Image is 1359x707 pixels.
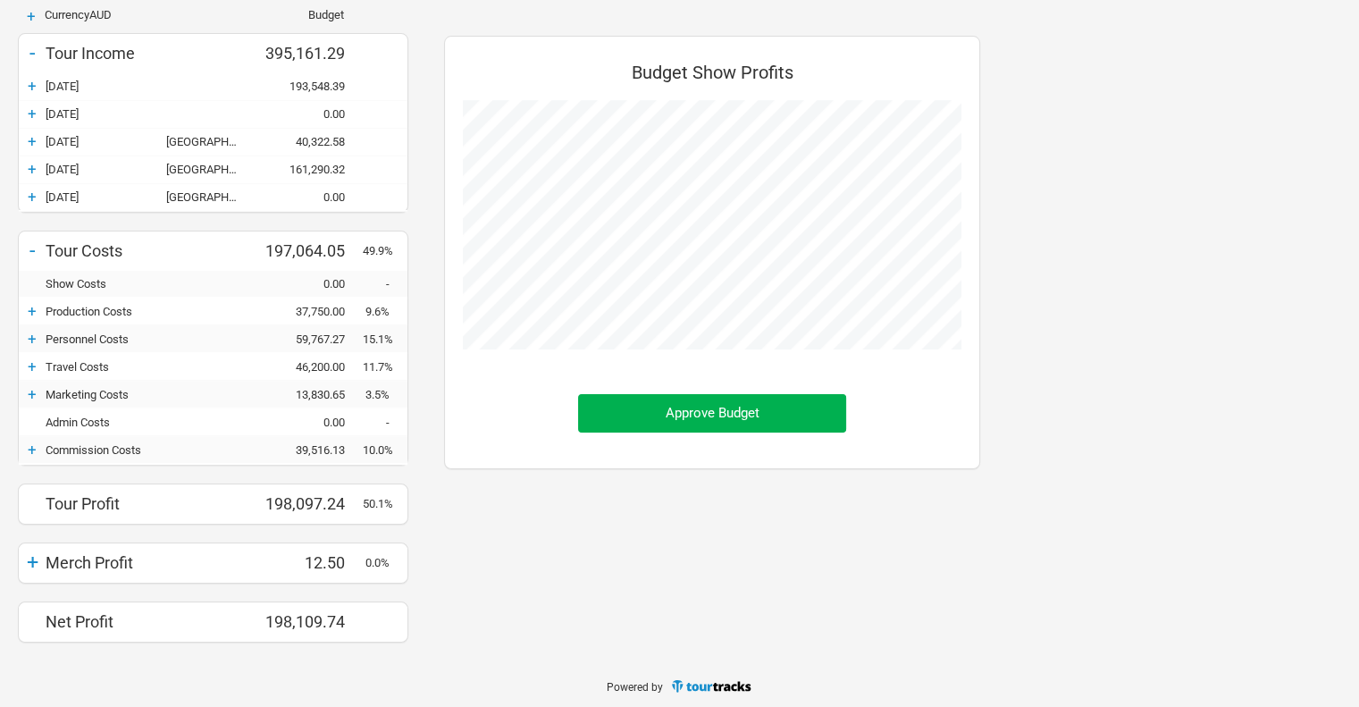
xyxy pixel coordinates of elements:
div: Tour Income [46,44,256,63]
div: 0.0% [363,556,407,569]
div: 15.1% [363,332,407,346]
div: 59,767.27 [256,332,363,346]
div: - [363,277,407,290]
div: Commission Costs [46,443,256,457]
div: 198,109.74 [256,612,363,631]
div: 10.0% [363,443,407,457]
div: 39,516.13 [256,443,363,457]
div: 13,830.65 [256,388,363,401]
div: + [19,302,46,320]
div: Shanghai [166,163,256,176]
span: Approve Budget [666,405,759,421]
div: Budget Show Profits [463,55,961,100]
div: 0.00 [256,277,363,290]
div: + [19,550,46,575]
div: 3.5% [363,388,407,401]
div: 25-Oct-25 [46,163,166,176]
div: 50.1% [363,497,407,510]
div: + [19,441,46,459]
div: 9.6% [363,305,407,318]
div: Marketing Costs [46,388,256,401]
div: 198,097.24 [256,494,363,513]
div: 395,161.29 [256,44,363,63]
div: + [19,132,46,150]
div: + [19,188,46,206]
div: Net Profit [46,612,256,631]
div: 40,322.58 [256,135,363,148]
div: Admin Costs [46,416,256,429]
div: 161,290.32 [256,163,363,176]
div: 49.9% [363,244,407,257]
div: Merch Profit [46,553,256,572]
div: Travel Costs [46,360,256,374]
span: Powered by [607,680,663,693]
div: Taipei City [166,135,256,148]
div: 23-Oct-25 [46,135,166,148]
div: 12.50 [256,553,363,572]
div: 18-Oct-25 [46,80,256,93]
div: 193,548.39 [256,80,363,93]
div: 22-Oct-25 [46,107,256,121]
div: - [19,238,46,263]
div: Tour Profit [46,494,256,513]
div: + [19,385,46,403]
div: + [18,9,45,24]
div: + [19,358,46,375]
span: Currency AUD [45,8,112,21]
div: - [363,416,407,429]
div: 37,750.00 [256,305,363,318]
div: + [19,105,46,122]
div: + [19,330,46,348]
div: 0.00 [256,416,363,429]
div: + [19,160,46,178]
div: 0.00 [256,107,363,121]
div: 46,200.00 [256,360,363,374]
div: Shanghai [166,190,256,204]
div: + [19,77,46,95]
div: 197,064.05 [256,241,363,260]
div: 11.7% [363,360,407,374]
div: - [19,40,46,65]
div: Production Costs [46,305,256,318]
button: Approve Budget [578,394,846,433]
img: TourTracks [670,678,752,694]
div: 26-Oct-25 [46,190,166,204]
div: Personnel Costs [46,332,256,346]
div: Budget [255,9,344,21]
div: Show Costs [46,277,256,290]
div: 0.00 [256,190,363,204]
div: Tour Costs [46,241,256,260]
